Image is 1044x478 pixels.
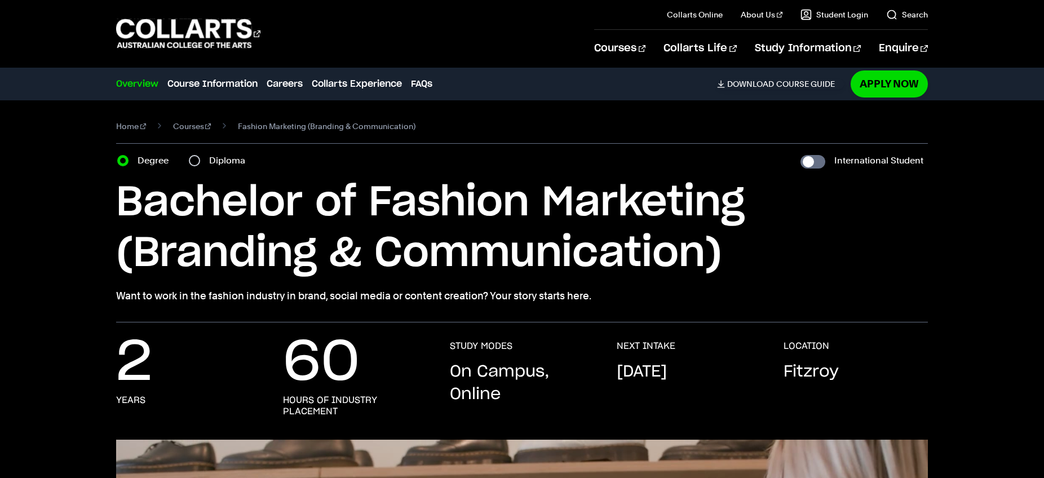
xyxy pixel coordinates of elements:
[879,30,928,67] a: Enquire
[116,77,158,91] a: Overview
[617,361,667,383] p: [DATE]
[667,9,723,20] a: Collarts Online
[283,340,360,386] p: 60
[209,153,252,169] label: Diploma
[834,153,923,169] label: International Student
[116,288,928,304] p: Want to work in the fashion industry in brand, social media or content creation? Your story start...
[116,178,928,279] h1: Bachelor of Fashion Marketing (Branding & Communication)
[238,118,415,134] span: Fashion Marketing (Branding & Communication)
[741,9,782,20] a: About Us
[312,77,402,91] a: Collarts Experience
[283,395,427,417] h3: hours of industry placement
[116,340,152,386] p: 2
[173,118,211,134] a: Courses
[450,340,512,352] h3: STUDY MODES
[663,30,736,67] a: Collarts Life
[617,340,675,352] h3: NEXT INTAKE
[800,9,868,20] a: Student Login
[851,70,928,97] a: Apply Now
[784,361,839,383] p: Fitzroy
[717,79,844,89] a: DownloadCourse Guide
[138,153,175,169] label: Degree
[886,9,928,20] a: Search
[755,30,861,67] a: Study Information
[167,77,258,91] a: Course Information
[411,77,432,91] a: FAQs
[267,77,303,91] a: Careers
[116,17,260,50] div: Go to homepage
[116,395,145,406] h3: years
[450,361,594,406] p: On Campus, Online
[594,30,645,67] a: Courses
[727,79,774,89] span: Download
[784,340,829,352] h3: LOCATION
[116,118,146,134] a: Home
